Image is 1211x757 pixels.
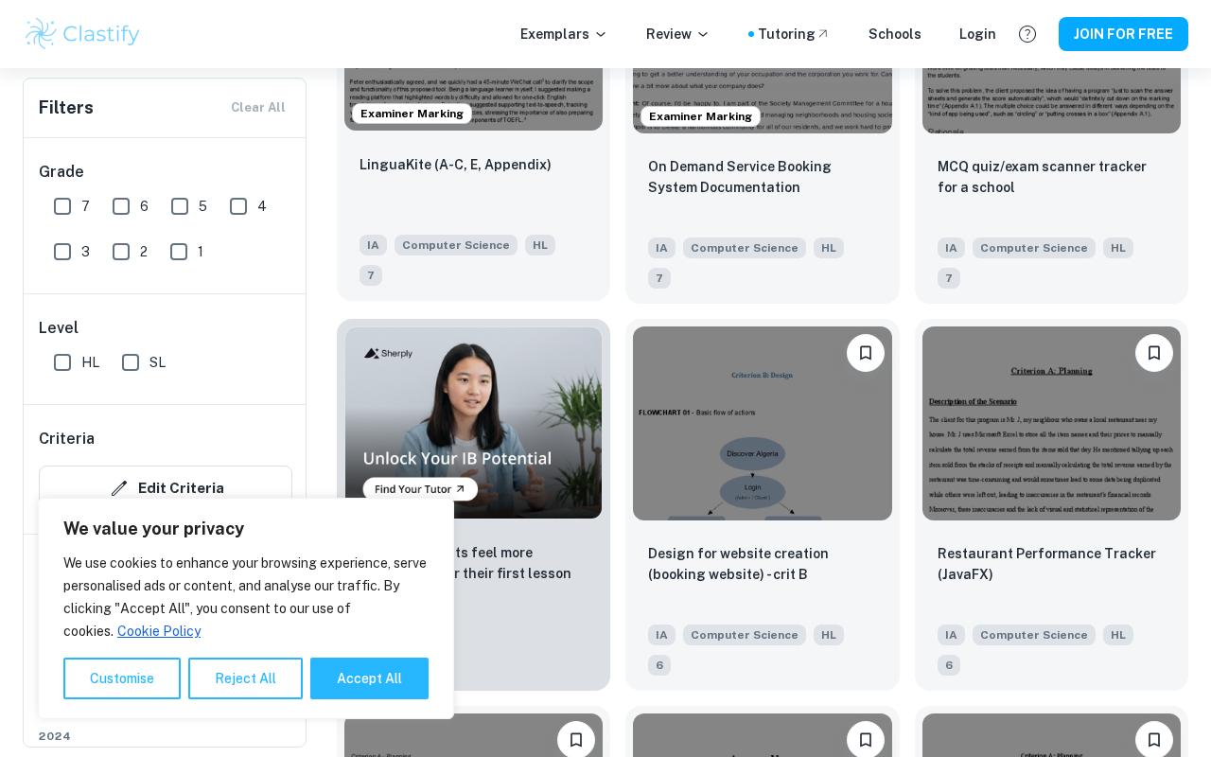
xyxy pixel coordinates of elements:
p: Design for website creation (booking website) - crit B [648,543,876,585]
img: Computer Science IA example thumbnail: Restaurant Performance Tracker (JavaFX) [922,326,1181,520]
span: Computer Science [395,235,518,255]
span: Examiner Marking [641,108,760,125]
span: 6 [140,196,149,217]
span: 5 [199,196,207,217]
a: Cookie Policy [116,623,202,640]
a: Please log in to bookmark exemplarsRestaurant Performance Tracker (JavaFX)IAComputer ScienceHL6 [915,319,1188,691]
button: Edit Criteria [39,466,292,511]
span: HL [525,235,555,255]
span: HL [814,238,844,258]
button: Help and Feedback [1011,18,1044,50]
span: 2 [140,241,148,262]
a: Thumbnail96% of students feel more confident after their first lesson [337,319,610,691]
p: Exemplars [520,24,608,44]
p: MCQ quiz/exam scanner tracker for a school [938,156,1166,198]
span: 1 [198,241,203,262]
span: 7 [938,268,960,289]
span: 2024 [39,728,292,745]
a: Please log in to bookmark exemplarsDesign for website creation (booking website) - crit BIAComput... [625,319,899,691]
img: Computer Science IA example thumbnail: Design for website creation (booking web [633,326,891,520]
span: HL [81,352,99,373]
span: 3 [81,241,90,262]
span: SL [149,352,166,373]
button: Reject All [188,658,303,699]
p: Restaurant Performance Tracker (JavaFX) [938,543,1166,585]
h6: Level [39,317,292,340]
a: Schools [869,24,921,44]
h6: Filters [39,95,94,121]
span: Computer Science [973,625,1096,645]
a: Tutoring [758,24,831,44]
button: Please log in to bookmark exemplars [847,334,885,372]
p: On Demand Service Booking System Documentation [648,156,876,198]
span: IA [938,238,965,258]
img: Thumbnail [344,326,603,519]
span: Computer Science [683,625,806,645]
p: LinguaKite (A-C, E, Appendix) [360,154,552,175]
p: We value your privacy [63,518,429,540]
span: HL [814,625,844,645]
button: Accept All [310,658,429,699]
span: 7 [81,196,90,217]
span: 6 [938,655,960,676]
a: Login [959,24,996,44]
div: We value your privacy [38,498,454,719]
span: HL [1103,625,1133,645]
span: Examiner Marking [353,105,471,122]
span: IA [360,235,387,255]
span: Computer Science [973,238,1096,258]
button: JOIN FOR FREE [1059,17,1188,51]
button: Customise [63,658,181,699]
span: IA [938,625,965,645]
span: 4 [257,196,267,217]
span: HL [1103,238,1133,258]
p: Review [646,24,711,44]
h6: Criteria [39,428,95,450]
span: 6 [648,655,671,676]
span: IA [648,238,676,258]
img: Clastify logo [23,15,143,53]
span: IA [648,625,676,645]
p: 96% of students feel more confident after their first lesson [360,542,588,584]
span: 7 [648,268,671,289]
button: Please log in to bookmark exemplars [1135,334,1173,372]
h6: Grade [39,161,292,184]
p: We use cookies to enhance your browsing experience, serve personalised ads or content, and analys... [63,552,429,643]
span: Computer Science [683,238,806,258]
span: 7 [360,265,382,286]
